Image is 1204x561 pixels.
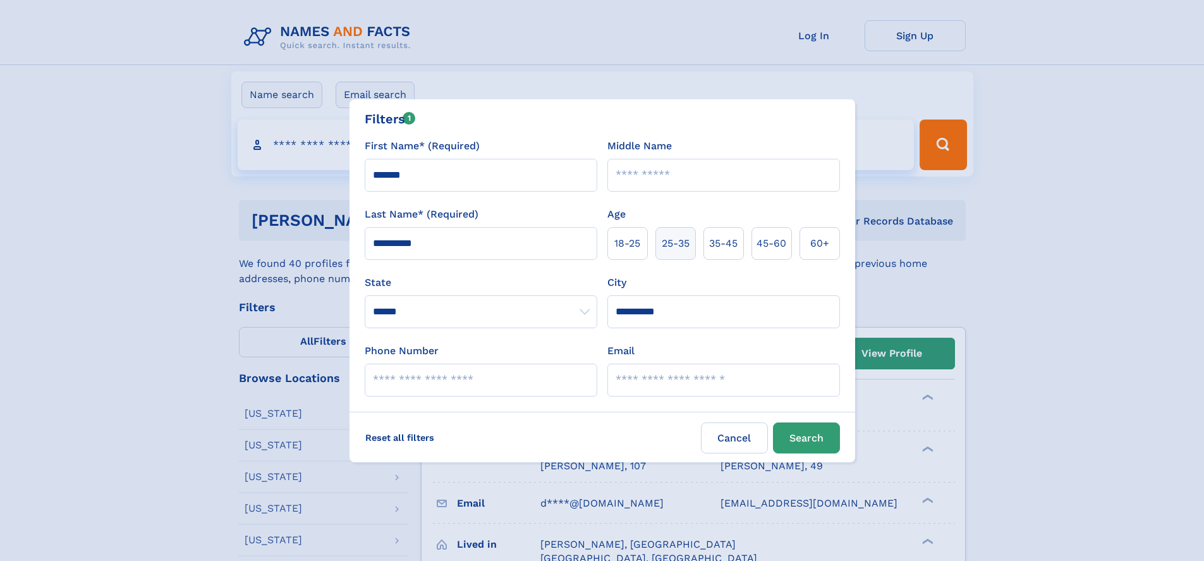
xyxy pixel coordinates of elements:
[607,275,626,290] label: City
[757,236,786,251] span: 45‑60
[365,343,439,359] label: Phone Number
[607,343,635,359] label: Email
[709,236,738,251] span: 35‑45
[662,236,690,251] span: 25‑35
[614,236,640,251] span: 18‑25
[773,422,840,453] button: Search
[701,422,768,453] label: Cancel
[607,207,626,222] label: Age
[810,236,829,251] span: 60+
[365,275,597,290] label: State
[607,139,672,154] label: Middle Name
[357,422,442,453] label: Reset all filters
[365,109,416,128] div: Filters
[365,207,478,222] label: Last Name* (Required)
[365,139,480,154] label: First Name* (Required)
